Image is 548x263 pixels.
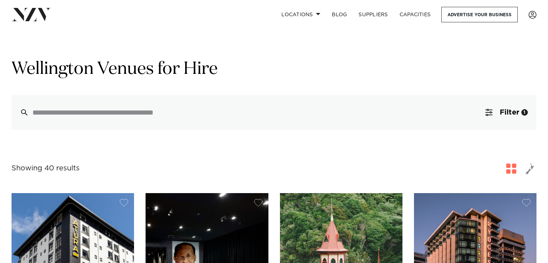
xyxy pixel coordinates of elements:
a: Locations [276,7,326,22]
a: SUPPLIERS [353,7,393,22]
span: Filter [500,109,519,116]
div: Showing 40 results [12,163,80,174]
div: 1 [521,109,528,116]
a: Capacities [394,7,437,22]
a: BLOG [326,7,353,22]
img: nzv-logo.png [12,8,51,21]
a: Advertise your business [441,7,518,22]
button: Filter1 [477,95,536,130]
h1: Wellington Venues for Hire [12,58,536,81]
